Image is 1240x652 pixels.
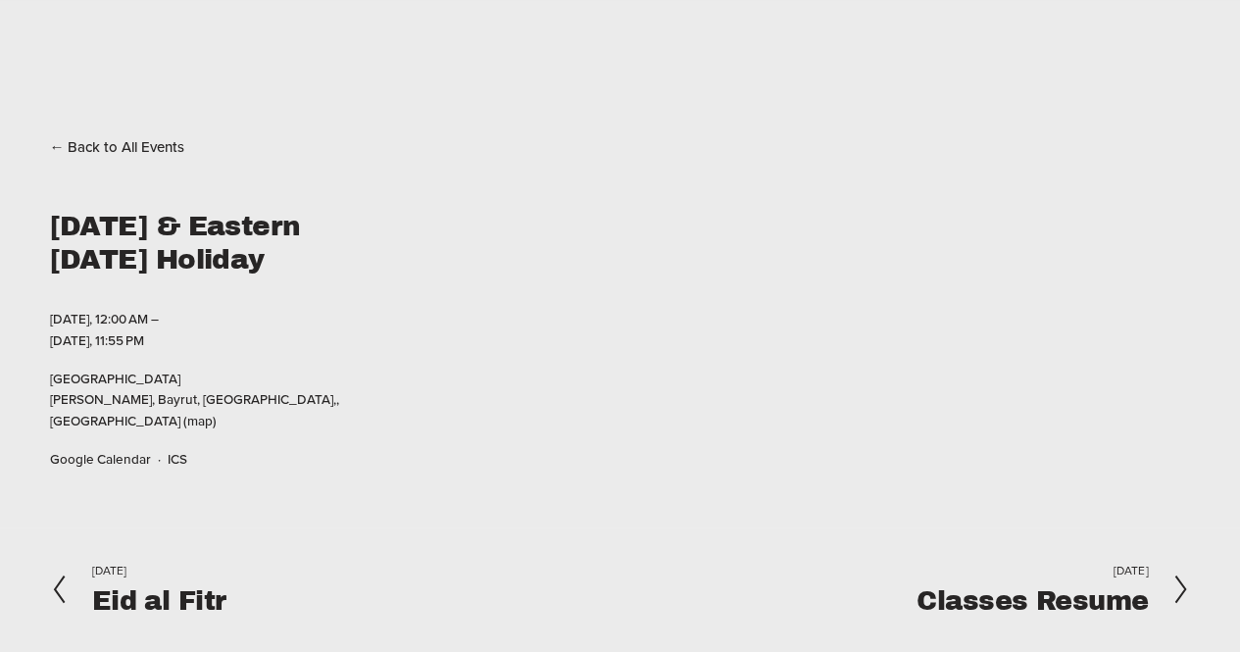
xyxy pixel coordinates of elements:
a: (map) [183,411,217,430]
div: [DATE] [92,565,226,577]
h2: Classes Resume [917,588,1148,615]
span: [GEOGRAPHIC_DATA] [50,411,180,430]
a: Google Calendar [50,449,151,469]
a: Back to All Events [50,133,185,160]
div: [DATE] [917,565,1148,577]
a: [DATE] Eid al Fitr [50,565,226,615]
a: [DATE] Classes Resume [917,565,1190,615]
h1: [DATE] & Eastern [DATE] Holiday [50,210,392,276]
time: [DATE] [50,309,95,328]
span: Bayrut, [GEOGRAPHIC_DATA], [158,389,339,409]
time: 12:00 AM [95,309,148,328]
time: [DATE] [50,330,95,350]
h2: Eid al Fitr [92,588,226,615]
span: [GEOGRAPHIC_DATA] [50,369,392,390]
time: 11:55 PM [95,330,144,350]
span: [PERSON_NAME] [50,389,158,409]
a: ICS [168,449,187,469]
